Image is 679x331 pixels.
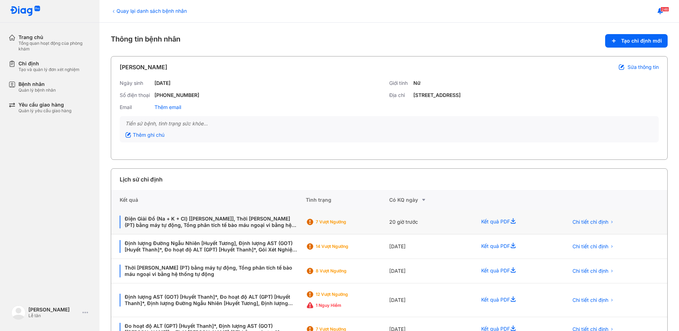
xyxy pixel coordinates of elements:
[120,63,167,71] div: [PERSON_NAME]
[111,190,306,210] div: Kết quả
[316,268,373,274] div: 8 Vượt ngưỡng
[18,87,56,93] div: Quản lý bệnh nhân
[473,283,560,317] div: Kết quả PDF
[389,259,473,283] div: [DATE]
[389,196,473,204] div: Có KQ ngày
[18,34,91,40] div: Trang chủ
[120,80,152,86] div: Ngày sinh
[18,40,91,52] div: Tổng quan hoạt động của phòng khám
[389,210,473,234] div: 20 giờ trước
[18,60,80,67] div: Chỉ định
[389,283,473,317] div: [DATE]
[572,268,608,274] span: Chi tiết chỉ định
[316,219,373,225] div: 7 Vượt ngưỡng
[316,292,373,297] div: 12 Vượt ngưỡng
[11,305,26,320] img: logo
[568,241,618,252] button: Chi tiết chỉ định
[661,7,669,12] span: 246
[28,306,80,313] div: [PERSON_NAME]
[111,34,668,48] div: Thông tin bệnh nhân
[120,92,152,98] div: Số điện thoại
[18,102,71,108] div: Yêu cầu giao hàng
[473,234,560,259] div: Kết quả PDF
[389,92,411,98] div: Địa chỉ
[120,265,297,277] div: Thời [PERSON_NAME] (PT) bằng máy tự động, Tổng phân tích tế bào máu ngoại vi bằng hệ thống tự động
[605,34,668,48] button: Tạo chỉ định mới
[125,120,653,127] div: Tiền sử bệnh, tình trạng sức khỏe...
[316,244,373,249] div: 14 Vượt ngưỡng
[10,6,40,17] img: logo
[473,210,560,234] div: Kết quả PDF
[111,7,187,15] div: Quay lại danh sách bệnh nhân
[568,266,618,276] button: Chi tiết chỉ định
[572,243,608,250] span: Chi tiết chỉ định
[18,108,71,114] div: Quản lý yêu cầu giao hàng
[18,81,56,87] div: Bệnh nhân
[389,234,473,259] div: [DATE]
[154,92,199,98] div: [PHONE_NUMBER]
[413,92,461,98] div: [STREET_ADDRESS]
[154,104,181,110] div: Thêm email
[316,303,373,308] div: 1 Nguy hiểm
[473,259,560,283] div: Kết quả PDF
[572,297,608,303] span: Chi tiết chỉ định
[154,80,170,86] div: [DATE]
[120,294,297,306] div: Định lượng AST (GOT) [Huyết Thanh]*, Đo hoạt độ ALT (GPT) [Huyết Thanh]*, Định lượng Đường Ngẫu N...
[621,38,662,44] span: Tạo chỉ định mới
[125,132,164,138] div: Thêm ghi chú
[120,240,297,253] div: Định lượng Đường Ngẫu Nhiên [Huyết Tương], Định lượng AST (GOT) [Huyết Thanh]*, Đo hoạt độ ALT (G...
[572,219,608,225] span: Chi tiết chỉ định
[413,80,420,86] div: Nữ
[18,67,80,72] div: Tạo và quản lý đơn xét nghiệm
[568,217,618,227] button: Chi tiết chỉ định
[120,216,297,228] div: Điện Giải Đồ (Na + K + Cl) [[PERSON_NAME]], Thời [PERSON_NAME] (PT) bằng máy tự động, Tổng phân t...
[389,80,411,86] div: Giới tính
[568,295,618,305] button: Chi tiết chỉ định
[306,190,389,210] div: Tình trạng
[120,104,152,110] div: Email
[120,175,163,184] div: Lịch sử chỉ định
[628,64,659,70] span: Sửa thông tin
[28,313,80,319] div: Lễ tân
